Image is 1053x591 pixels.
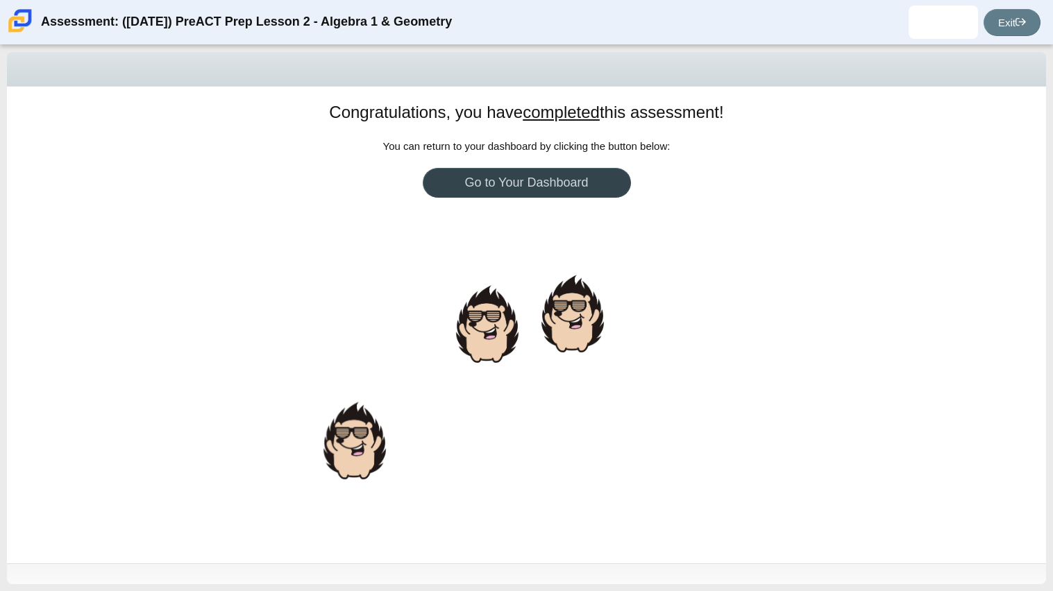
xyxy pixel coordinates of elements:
span: You can return to your dashboard by clicking the button below: [383,140,671,152]
a: Exit [984,9,1041,36]
u: completed [523,103,600,121]
h1: Congratulations, you have this assessment! [329,101,723,124]
a: Go to Your Dashboard [423,168,631,198]
div: Assessment: ([DATE]) PreACT Prep Lesson 2 - Algebra 1 & Geometry [41,6,452,39]
img: Carmen School of Science & Technology [6,6,35,35]
a: Carmen School of Science & Technology [6,26,35,37]
img: naomi.penamariano.lvTMFI [932,11,954,33]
